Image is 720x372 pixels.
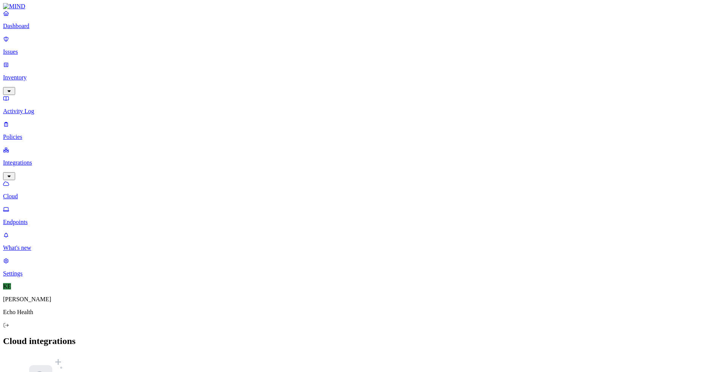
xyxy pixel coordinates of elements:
[3,270,717,277] p: Settings
[3,10,717,30] a: Dashboard
[3,219,717,226] p: Endpoints
[3,36,717,55] a: Issues
[3,336,717,346] h2: Cloud integrations
[3,296,717,303] p: [PERSON_NAME]
[3,121,717,140] a: Policies
[3,74,717,81] p: Inventory
[3,206,717,226] a: Endpoints
[3,283,11,290] span: KE
[3,3,717,10] a: MIND
[3,61,717,94] a: Inventory
[3,159,717,166] p: Integrations
[3,95,717,115] a: Activity Log
[3,3,25,10] img: MIND
[3,309,717,316] p: Echo Health
[3,23,717,30] p: Dashboard
[3,48,717,55] p: Issues
[3,146,717,179] a: Integrations
[3,244,717,251] p: What's new
[3,108,717,115] p: Activity Log
[3,193,717,200] p: Cloud
[3,180,717,200] a: Cloud
[3,134,717,140] p: Policies
[3,232,717,251] a: What's new
[3,257,717,277] a: Settings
